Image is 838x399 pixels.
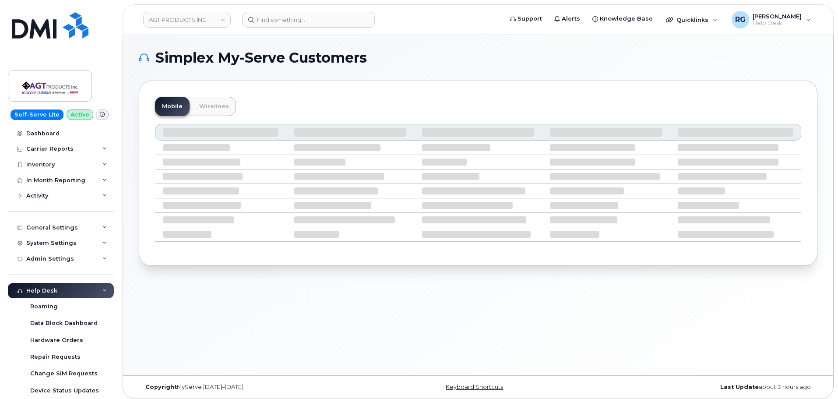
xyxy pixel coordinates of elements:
[720,384,759,390] strong: Last Update
[192,97,236,116] a: Wirelines
[155,51,367,64] span: Simplex My-Serve Customers
[139,384,365,391] div: MyServe [DATE]–[DATE]
[145,384,177,390] strong: Copyright
[155,97,190,116] a: Mobile
[591,384,817,391] div: about 3 hours ago
[446,384,503,390] a: Keyboard Shortcuts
